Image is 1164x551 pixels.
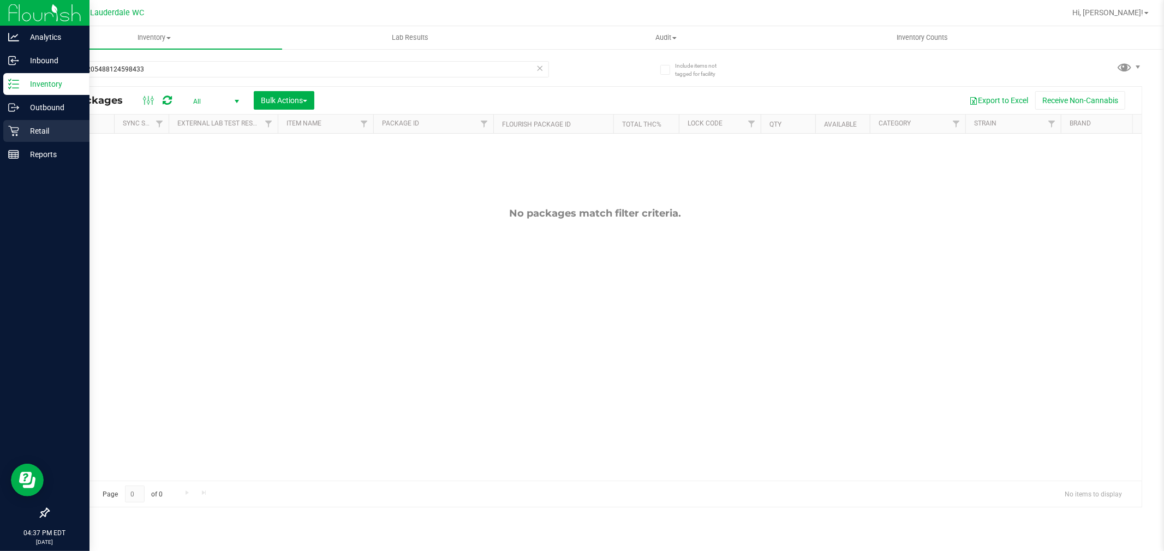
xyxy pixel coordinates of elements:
[5,528,85,538] p: 04:37 PM EDT
[8,55,19,66] inline-svg: Inbound
[8,102,19,113] inline-svg: Outbound
[123,119,165,127] a: Sync Status
[1070,119,1091,127] a: Brand
[48,61,549,77] input: Search Package ID, Item Name, SKU, Lot or Part Number...
[19,124,85,137] p: Retail
[882,33,963,43] span: Inventory Counts
[8,32,19,43] inline-svg: Analytics
[286,119,321,127] a: Item Name
[743,115,761,133] a: Filter
[1043,115,1061,133] a: Filter
[8,149,19,160] inline-svg: Reports
[538,26,794,49] a: Audit
[879,119,911,127] a: Category
[93,486,172,502] span: Page of 0
[688,119,723,127] a: Lock Code
[254,91,314,110] button: Bulk Actions
[475,115,493,133] a: Filter
[19,31,85,44] p: Analytics
[57,94,134,106] span: All Packages
[8,125,19,136] inline-svg: Retail
[19,148,85,161] p: Reports
[19,77,85,91] p: Inventory
[5,538,85,546] p: [DATE]
[947,115,965,133] a: Filter
[1056,486,1131,502] span: No items to display
[769,121,781,128] a: Qty
[1035,91,1125,110] button: Receive Non-Cannabis
[622,121,661,128] a: Total THC%
[282,26,538,49] a: Lab Results
[11,464,44,496] iframe: Resource center
[26,26,282,49] a: Inventory
[962,91,1035,110] button: Export to Excel
[19,101,85,114] p: Outbound
[26,33,282,43] span: Inventory
[675,62,730,78] span: Include items not tagged for facility
[177,119,263,127] a: External Lab Test Result
[260,115,278,133] a: Filter
[1072,8,1143,17] span: Hi, [PERSON_NAME]!
[502,121,571,128] a: Flourish Package ID
[151,115,169,133] a: Filter
[8,79,19,89] inline-svg: Inventory
[824,121,857,128] a: Available
[355,115,373,133] a: Filter
[49,207,1142,219] div: No packages match filter criteria.
[79,8,144,17] span: Ft. Lauderdale WC
[974,119,996,127] a: Strain
[377,33,443,43] span: Lab Results
[261,96,307,105] span: Bulk Actions
[536,61,544,75] span: Clear
[19,54,85,67] p: Inbound
[539,33,793,43] span: Audit
[794,26,1050,49] a: Inventory Counts
[382,119,419,127] a: Package ID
